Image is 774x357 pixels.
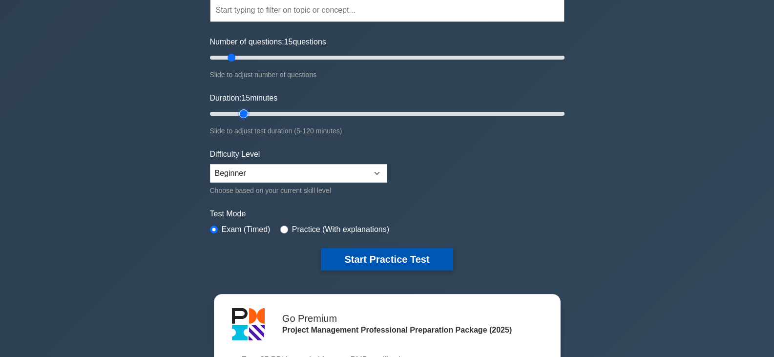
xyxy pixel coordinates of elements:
span: 15 [241,94,250,102]
label: Number of questions: questions [210,36,326,48]
button: Start Practice Test [321,248,453,271]
div: Slide to adjust number of questions [210,69,565,81]
label: Difficulty Level [210,148,260,160]
label: Test Mode [210,208,565,220]
div: Slide to adjust test duration (5-120 minutes) [210,125,565,137]
label: Duration: minutes [210,92,278,104]
label: Exam (Timed) [222,224,271,235]
div: Choose based on your current skill level [210,185,387,196]
span: 15 [284,38,293,46]
label: Practice (With explanations) [292,224,389,235]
